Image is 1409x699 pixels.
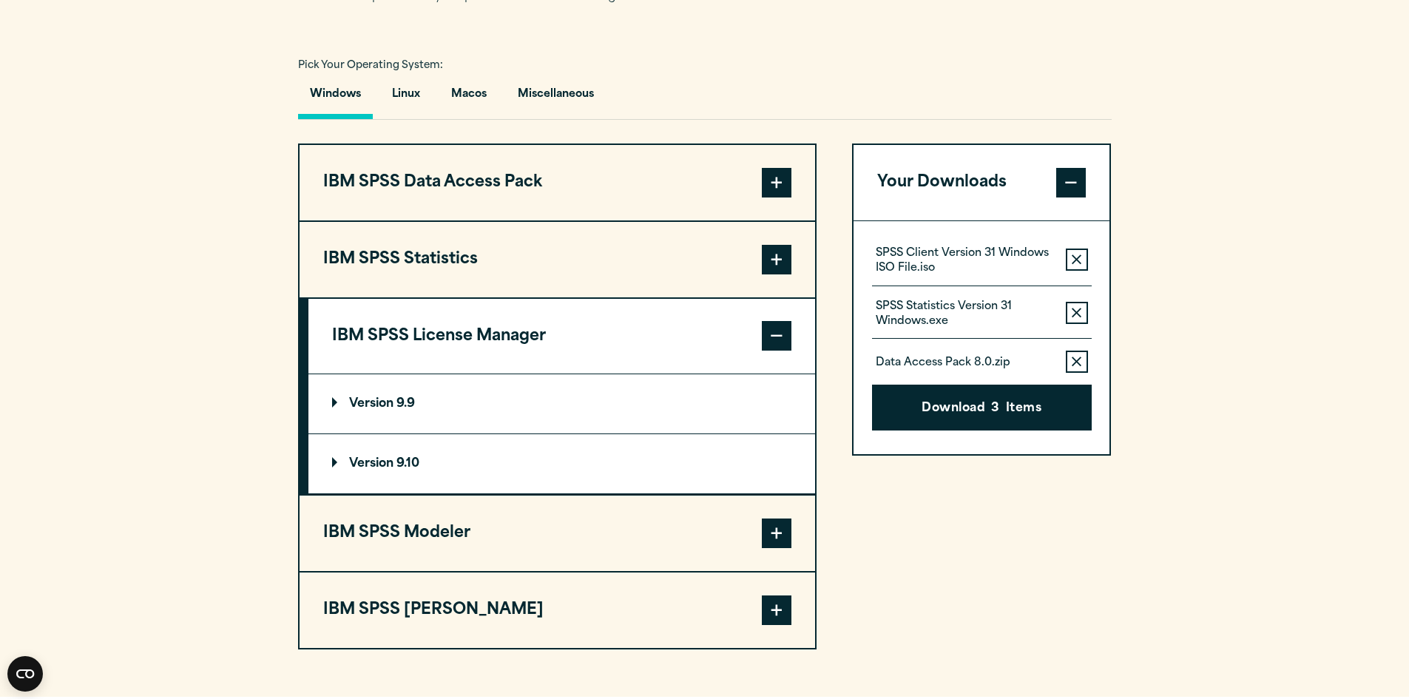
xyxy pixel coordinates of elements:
[872,385,1092,430] button: Download3Items
[439,77,499,119] button: Macos
[7,656,43,692] button: Open CMP widget
[854,220,1110,454] div: Your Downloads
[332,458,419,470] p: Version 9.10
[298,77,373,119] button: Windows
[308,299,815,374] button: IBM SPSS License Manager
[300,222,815,297] button: IBM SPSS Statistics
[308,374,815,494] div: IBM SPSS License Manager
[298,61,443,70] span: Pick Your Operating System:
[332,398,415,410] p: Version 9.9
[300,145,815,220] button: IBM SPSS Data Access Pack
[876,300,1054,329] p: SPSS Statistics Version 31 Windows.exe
[991,399,999,419] span: 3
[876,356,1010,371] p: Data Access Pack 8.0.zip
[300,496,815,571] button: IBM SPSS Modeler
[380,77,432,119] button: Linux
[506,77,606,119] button: Miscellaneous
[854,145,1110,220] button: Your Downloads
[876,246,1054,276] p: SPSS Client Version 31 Windows ISO File.iso
[300,573,815,648] button: IBM SPSS [PERSON_NAME]
[308,374,815,433] summary: Version 9.9
[308,434,815,493] summary: Version 9.10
